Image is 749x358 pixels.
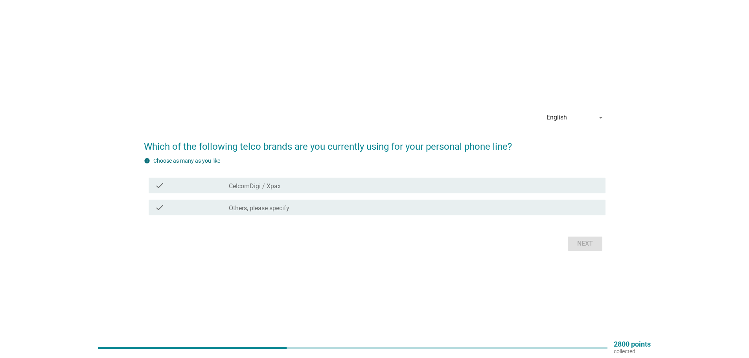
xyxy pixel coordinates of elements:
[153,158,220,164] label: Choose as many as you like
[144,158,150,164] i: info
[596,113,605,122] i: arrow_drop_down
[144,132,605,154] h2: Which of the following telco brands are you currently using for your personal phone line?
[547,114,567,121] div: English
[229,182,281,190] label: CelcomDigi / Xpax
[614,341,651,348] p: 2800 points
[155,203,164,212] i: check
[614,348,651,355] p: collected
[229,204,289,212] label: Others, please specify
[155,181,164,190] i: check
